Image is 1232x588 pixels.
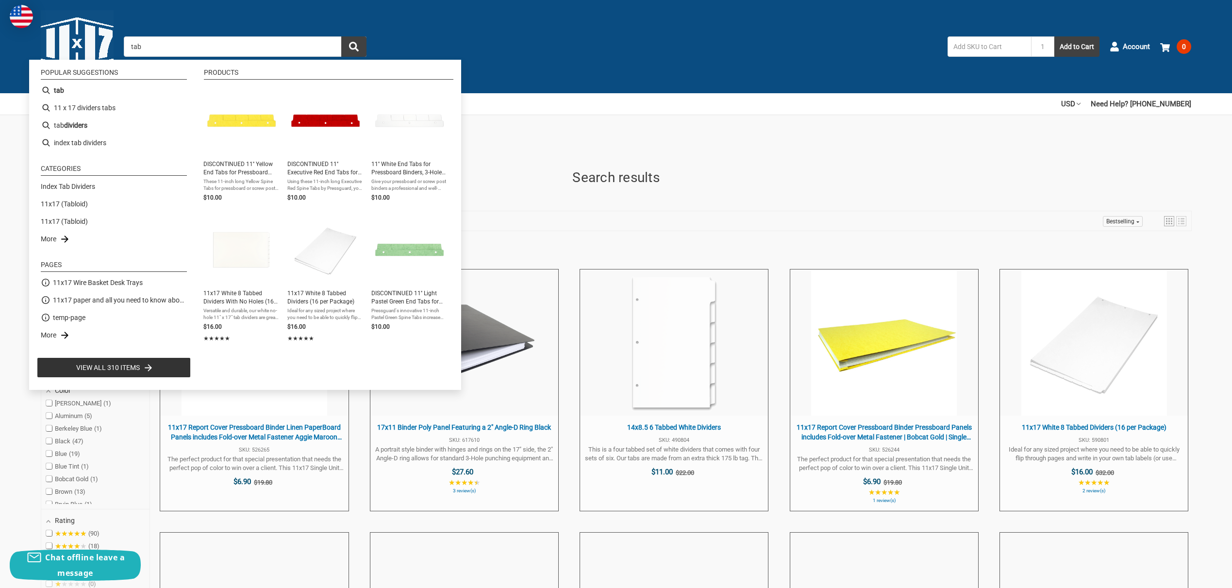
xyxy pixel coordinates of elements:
a: 14x8.5 6 Tabbed White Dividers [580,269,768,511]
span: 11'' White End Tabs for Pressboard Binders, 3-Hole 1/5 Cut. (20 per Package) [371,160,448,177]
span: Chat offline leave a message [45,552,125,578]
li: temp-page [37,309,191,326]
span: DISCONTINUED 11'' Yellow End Tabs for Pressboard Binders, 3-Hole 1/5 Cut. (20 per Package) [203,160,280,177]
a: 17x11 Binder Poly Panel Featuring a 2" Angle-D Ring Black [370,269,558,511]
li: index tab dividers [37,134,191,151]
img: 11'' Light Pastel Green End Tabs for Pressboard Binders, 3-Hole 1/5 Cut. (20 per Package) [374,215,445,285]
span: SKU: 490804 [585,437,763,443]
span: SKU: 526265 [165,447,343,453]
span: $10.00 [203,194,222,201]
span: Ideal for any sized project where you need to be able to quickly flip through pages and write in ... [287,307,364,321]
span: ★★★★★ [1078,479,1110,487]
input: Add SKU to Cart [948,36,1031,57]
span: Account [1123,41,1150,52]
span: 11x17 White 8 Tabbed Dividers (16 per Package) [287,289,364,306]
span: $11.00 [651,468,673,476]
a: USD [1061,93,1081,115]
span: Ideal for any sized project where you need to be able to quickly flip through pages and write in ... [1005,445,1183,463]
li: 11x17 White 8 Tabbed Dividers With No Holes (16 per Package) [200,211,283,348]
a: 11x17 Report Cover Pressboard Binder Linen PaperBoard Panels includes Fold-over Metal Fastener Ag... [160,269,348,511]
h1: Search results [41,168,1191,188]
a: 0 [1160,34,1191,59]
span: 11x17 White 8 Tabbed Dividers With No Holes (16 per Package) [203,289,280,306]
img: 11'' Yellow End Tabs for Pressboard Binders, 3-Hole 1/5 Cut. (20 per Package) [206,85,277,156]
li: 11x17 paper and all you need to know about it [37,291,191,309]
span: 1 [81,463,89,470]
span: 1 [84,501,92,508]
a: 11x17 paper and all you need to know about it [53,295,187,305]
span: ★★★★★ [203,334,230,343]
a: Account [1110,34,1150,59]
a: Sort options [1103,216,1143,227]
span: 3 review(s) [375,488,553,493]
span: Blue [46,450,80,458]
span: DISCONTINUED 11'' Light Pastel Green End Tabs for Pressboard Binders, 3-Hole 1/5 Cut. (20 per Pac... [371,289,448,306]
a: 11'' Light Pastel Green End Tabs for Pressboard Binders, 3-Hole 1/5 Cut. (20 per Package)DISCONTI... [371,215,448,344]
li: Popular suggestions [41,69,187,80]
span: $10.00 [371,194,390,201]
span: Versatile and durable, our white no-hole 11" x 17" tab dividers are great for helping you organiz... [203,307,280,321]
span: 1 [90,475,98,483]
img: duty and tax information for United States [10,5,33,28]
span: 0 [88,580,96,588]
span: SKU: 526244 [795,447,973,453]
span: The perfect product for that special presentation that needs the perfect pop of color to win over... [165,455,343,472]
a: 11x17 Wire Basket Desk Trays [53,278,143,288]
span: The perfect product for that special presentation that needs the perfect pop of color to win over... [795,455,973,472]
span: Color [55,386,71,394]
span: $10.00 [371,323,390,330]
span: Berkeley Blue [46,425,102,433]
span: ★★★★★ [287,334,314,343]
span: 1 review(s) [795,498,973,503]
a: View grid mode [1164,216,1174,226]
span: ★★★★★ [55,542,86,550]
button: Add to Cart [1054,36,1099,57]
span: ★★★★★ [868,488,900,496]
span: 1 [103,400,111,407]
a: Index Tab Dividers [41,182,95,192]
li: More [37,326,191,344]
a: 11x17 White 8 Tabbed Dividers With No Holes (16 per Package)11x17 White 8 Tabbed Dividers With No... [203,215,280,344]
div: Instant Search Results [29,60,461,390]
span: 11x17 White 8 Tabbed Dividers (16 per Package) [1005,423,1183,433]
img: 14x8.5 6 Tabbed White Dividers [601,270,747,416]
span: $32.00 [1096,469,1114,476]
span: 19 [69,450,80,457]
span: Black [46,437,83,445]
li: View all 310 items [37,357,191,378]
span: ★★★★★ [449,479,480,487]
span: 1 [94,425,102,432]
span: 17x11 Binder Poly Panel Featuring a 2" Angle-D Ring Black [375,423,553,433]
img: 11x17 White 8 Tabbed Dividers With No Holes (16 per Package) [206,215,277,285]
li: tab dividers [37,117,191,134]
span: 0 [1177,39,1191,54]
span: SKU: 590801 [1005,437,1183,443]
span: Bobcat Gold [46,475,98,483]
li: Categories [41,165,187,176]
span: 2 review(s) [1005,488,1183,493]
span: 11x17 Report Cover Pressboard Binder Linen PaperBoard Panels includes Fold-over Metal Fastener Ag... [165,423,343,442]
span: Rating [55,517,75,524]
li: Index Tab Dividers [37,178,191,195]
li: More [37,230,191,248]
a: 11x17 White 8 Tabbed Dividers (16 per Package) [1000,269,1188,511]
li: 11x17 White 8 Tabbed Dividers (16 per Package) [283,211,367,348]
a: temp-page [53,313,85,323]
img: 11x17 White 8 Tabbed Dividers (16 per Package) [290,215,361,285]
span: Bestselling [1106,218,1134,225]
li: tab [37,82,191,99]
span: 47 [72,437,83,445]
span: $16.00 [287,323,306,330]
a: 11x17 White 8 Tabbed Dividers (16 per Package)11x17 White 8 Tabbed Dividers (16 per Package)Ideal... [287,215,364,344]
span: [PERSON_NAME] [46,400,111,407]
li: 11x17 Wire Basket Desk Trays [37,274,191,291]
a: View list mode [1176,216,1186,226]
span: 11x17 Report Cover Pressboard Binder Pressboard Panels includes Fold-over Metal Fastener | Bobcat... [795,423,973,442]
a: 11'' Yellow End Tabs for Pressboard Binders, 3-Hole 1/5 Cut. (20 per Package)DISCONTINUED 11'' Ye... [203,85,280,202]
span: Brown [46,488,85,496]
a: 11'' White End Tabs for Pressboard Binders, 3-Hole 1/5 Cut. (20 per Package)11'' White End Tabs f... [371,85,448,202]
a: 11x17 (Tabloid) [41,217,88,227]
span: Aluminum [46,412,92,420]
